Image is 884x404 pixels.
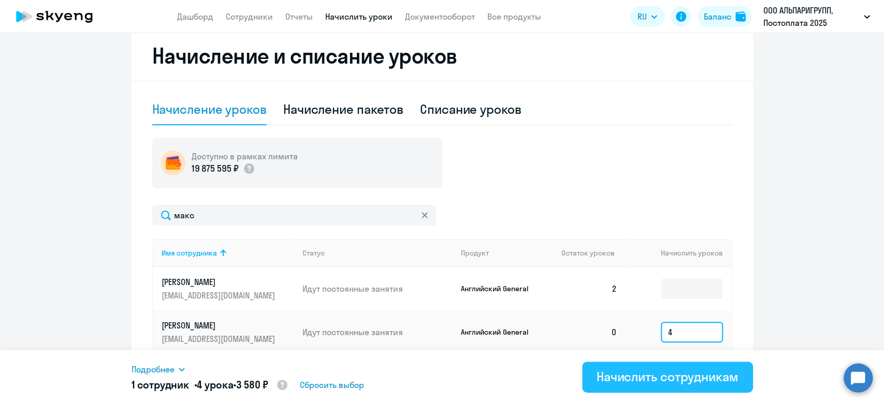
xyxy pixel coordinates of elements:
[152,205,436,226] input: Поиск по имени, email, продукту или статусу
[162,290,278,301] p: [EMAIL_ADDRESS][DOMAIN_NAME]
[420,101,521,117] div: Списание уроков
[561,248,626,258] div: Остаток уроков
[132,378,288,393] h5: 1 сотрудник • •
[162,248,295,258] div: Имя сотрудника
[704,10,731,23] div: Баланс
[177,11,213,22] a: Дашборд
[758,4,875,29] button: ООО АЛЬПАРИГРУПП, Постоплата 2025
[162,320,295,345] a: [PERSON_NAME][EMAIL_ADDRESS][DOMAIN_NAME]
[132,363,175,376] span: Подробнее
[405,11,475,22] a: Документооборот
[152,101,267,117] div: Начисление уроков
[302,326,453,338] p: Идут постоянные занятия
[302,248,325,258] div: Статус
[487,11,541,22] a: Все продукты
[283,101,403,117] div: Начисление пакетов
[152,43,732,68] h2: Начисление и списание уроков
[162,276,278,288] p: [PERSON_NAME]
[285,11,313,22] a: Отчеты
[162,276,295,301] a: [PERSON_NAME][EMAIL_ADDRESS][DOMAIN_NAME]
[461,248,489,258] div: Продукт
[637,10,647,23] span: RU
[162,320,278,331] p: [PERSON_NAME]
[162,248,217,258] div: Имя сотрудника
[461,284,539,293] p: Английский General
[236,378,268,391] span: 3 580 ₽
[325,11,393,22] a: Начислить уроки
[561,248,615,258] span: Остаток уроков
[625,239,731,267] th: Начислить уроков
[735,11,746,22] img: balance
[192,162,239,175] p: 19 875 595 ₽
[763,4,860,29] p: ООО АЛЬПАРИГРУПП, Постоплата 2025
[300,379,364,391] span: Сбросить выбор
[597,368,738,385] div: Начислить сотрудникам
[162,333,278,345] p: [EMAIL_ADDRESS][DOMAIN_NAME]
[161,151,185,175] img: wallet-circle.png
[630,6,664,27] button: RU
[461,248,553,258] div: Продукт
[302,283,453,294] p: Идут постоянные занятия
[192,151,298,162] h5: Доступно в рамках лимита
[553,310,626,354] td: 0
[698,6,752,27] button: Балансbalance
[582,362,753,393] button: Начислить сотрудникам
[461,327,539,337] p: Английский General
[197,378,233,391] span: 4 урока
[302,248,453,258] div: Статус
[553,267,626,310] td: 2
[226,11,273,22] a: Сотрудники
